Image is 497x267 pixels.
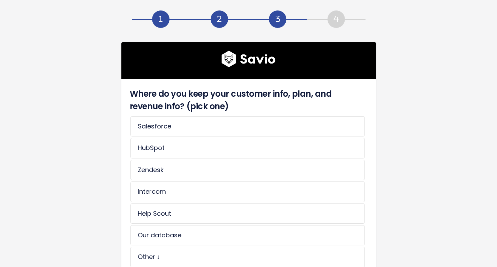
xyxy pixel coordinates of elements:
h4: Where do you keep your customer info, plan, and revenue info? (pick one) [130,88,364,113]
li: Other ↓ [130,247,365,267]
li: Salesforce [130,116,365,136]
li: Intercom [130,181,365,202]
img: logo600x187.a314fd40982d.png [221,51,276,67]
li: Zendesk [130,160,365,180]
li: Our database [130,225,365,245]
li: HubSpot [130,138,365,158]
li: Help Scout [130,203,365,224]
